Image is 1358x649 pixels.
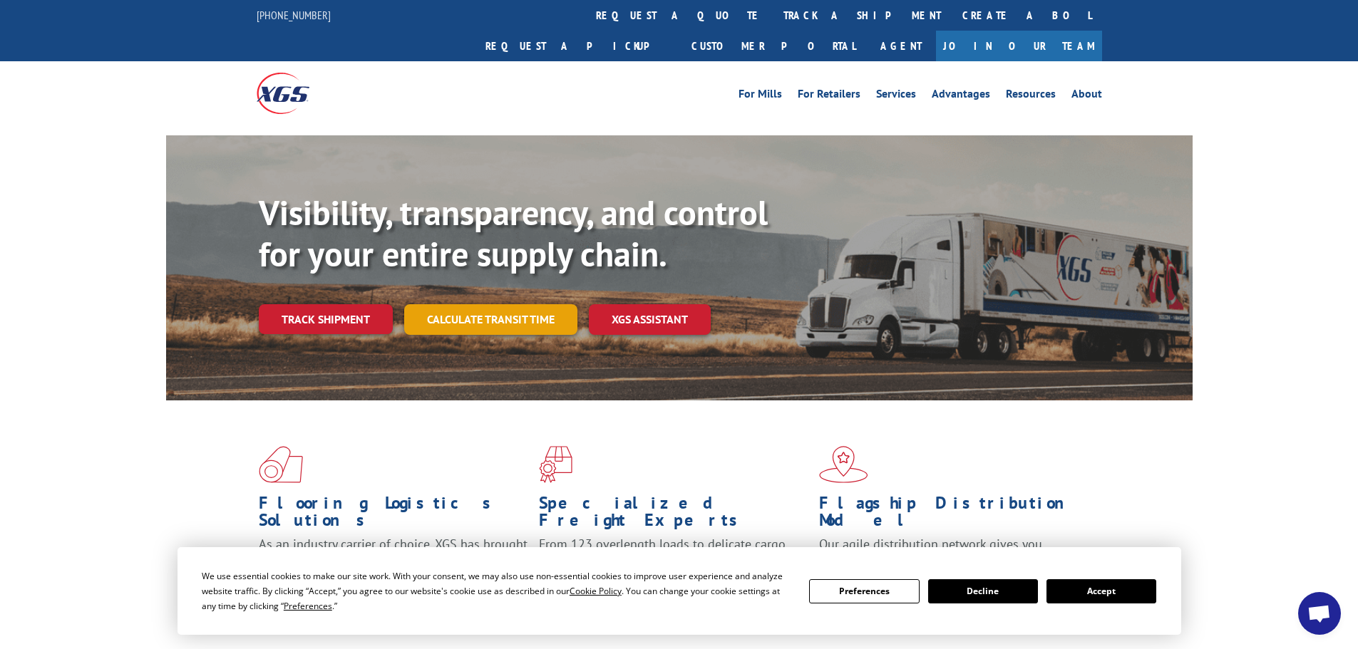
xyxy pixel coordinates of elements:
button: Preferences [809,579,919,603]
a: XGS ASSISTANT [589,304,711,335]
a: Agent [866,31,936,61]
div: We use essential cookies to make our site work. With your consent, we may also use non-essential ... [202,568,792,613]
a: Request a pickup [475,31,681,61]
h1: Specialized Freight Experts [539,494,808,536]
a: For Retailers [798,88,860,104]
a: Services [876,88,916,104]
span: Cookie Policy [570,585,622,597]
a: [PHONE_NUMBER] [257,8,331,22]
div: Open chat [1298,592,1341,635]
a: Customer Portal [681,31,866,61]
button: Accept [1046,579,1156,603]
a: For Mills [739,88,782,104]
a: Advantages [932,88,990,104]
img: xgs-icon-total-supply-chain-intelligence-red [259,446,303,483]
span: Preferences [284,600,332,612]
h1: Flooring Logistics Solutions [259,494,528,536]
a: Join Our Team [936,31,1102,61]
div: Cookie Consent Prompt [178,547,1181,635]
a: About [1071,88,1102,104]
button: Decline [928,579,1038,603]
a: Calculate transit time [404,304,577,335]
span: Our agile distribution network gives you nationwide inventory management on demand. [819,536,1081,569]
a: Resources [1006,88,1056,104]
span: As an industry carrier of choice, XGS has brought innovation and dedication to flooring logistics... [259,536,528,586]
p: From 123 overlength loads to delicate cargo, our experienced staff knows the best way to move you... [539,536,808,599]
b: Visibility, transparency, and control for your entire supply chain. [259,190,768,276]
h1: Flagship Distribution Model [819,494,1089,536]
img: xgs-icon-focused-on-flooring-red [539,446,572,483]
a: Track shipment [259,304,393,334]
img: xgs-icon-flagship-distribution-model-red [819,446,868,483]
